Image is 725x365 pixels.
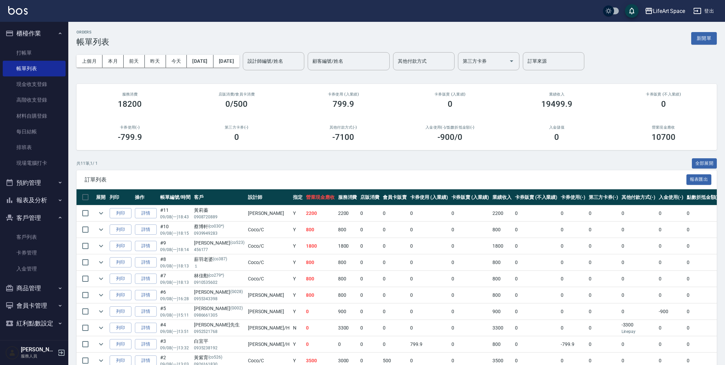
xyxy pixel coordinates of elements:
[246,271,291,287] td: Coco /C
[513,238,559,254] td: 0
[513,320,559,336] td: 0
[166,55,187,68] button: 今天
[657,222,685,238] td: 0
[304,238,336,254] td: 1800
[158,336,192,352] td: #3
[359,254,381,271] td: 0
[359,304,381,320] td: 0
[246,287,291,303] td: [PERSON_NAME]
[160,214,191,220] p: 09/08 (一) 18:43
[685,320,723,336] td: 0
[512,125,602,130] h2: 入金儲值
[194,230,245,236] p: 0939949283
[685,205,723,221] td: 0
[336,336,359,352] td: 0
[620,205,657,221] td: 0
[336,238,359,254] td: 1800
[491,271,513,287] td: 800
[657,189,685,205] th: 入金使用(-)
[3,25,66,42] button: 櫃檯作業
[450,271,491,287] td: 0
[685,304,723,320] td: 0
[657,205,685,221] td: 0
[3,108,66,124] a: 材料自購登錄
[661,99,666,109] h3: 0
[587,254,620,271] td: 0
[118,132,142,142] h3: -799.9
[336,189,359,205] th: 服務消費
[133,189,158,205] th: 操作
[541,99,572,109] h3: 19499.9
[450,222,491,238] td: 0
[620,222,657,238] td: 0
[513,287,559,303] td: 0
[3,245,66,261] a: 卡券管理
[76,37,109,47] h3: 帳單列表
[298,125,389,130] h2: 其他付款方式(-)
[491,320,513,336] td: 3300
[124,55,145,68] button: 前天
[304,336,336,352] td: 0
[381,222,408,238] td: 0
[246,222,291,238] td: Coco /C
[246,304,291,320] td: [PERSON_NAME]
[381,238,408,254] td: 0
[194,312,245,318] p: 0986661305
[225,99,248,109] h3: 0/500
[76,55,102,68] button: 上個月
[491,189,513,205] th: 業績收入
[96,208,106,218] button: expand row
[85,125,175,130] h2: 卡券使用(-)
[491,205,513,221] td: 2200
[246,320,291,336] td: [PERSON_NAME] /H
[359,222,381,238] td: 0
[359,271,381,287] td: 0
[96,290,106,300] button: expand row
[450,304,491,320] td: 0
[450,205,491,221] td: 0
[513,205,559,221] td: 0
[692,158,717,169] button: 全部展開
[381,205,408,221] td: 0
[194,321,245,328] div: [PERSON_NAME]先生
[686,176,712,182] a: 報表匯出
[192,92,282,97] h2: 店販消費 /會員卡消費
[135,257,157,268] a: 詳情
[587,271,620,287] td: 0
[110,257,131,268] button: 列印
[405,125,496,130] h2: 入金使用(-) /點數折抵金額(-)
[3,315,66,332] button: 紅利點數設定
[160,296,191,302] p: 09/08 (一) 16:28
[408,238,450,254] td: 0
[3,124,66,140] a: 每日結帳
[620,189,657,205] th: 其他付款方式(-)
[110,274,131,284] button: 列印
[336,205,359,221] td: 2200
[3,155,66,171] a: 現場電腦打卡
[333,99,354,109] h3: 799.9
[587,189,620,205] th: 第三方卡券(-)
[246,189,291,205] th: 設計師
[450,336,491,352] td: 0
[291,320,304,336] td: N
[230,289,243,296] p: (G028)
[587,205,620,221] td: 0
[657,320,685,336] td: 0
[110,208,131,219] button: 列印
[304,320,336,336] td: 0
[96,339,106,349] button: expand row
[160,312,191,318] p: 09/08 (一) 15:11
[194,256,245,263] div: 薪羽老婆
[408,287,450,303] td: 0
[408,189,450,205] th: 卡券使用 (入業績)
[304,254,336,271] td: 800
[620,336,657,352] td: 0
[450,287,491,303] td: 0
[381,254,408,271] td: 0
[85,176,686,183] span: 訂單列表
[620,287,657,303] td: 0
[513,271,559,287] td: 0
[158,304,192,320] td: #5
[642,4,688,18] button: LifeArt Space
[158,254,192,271] td: #8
